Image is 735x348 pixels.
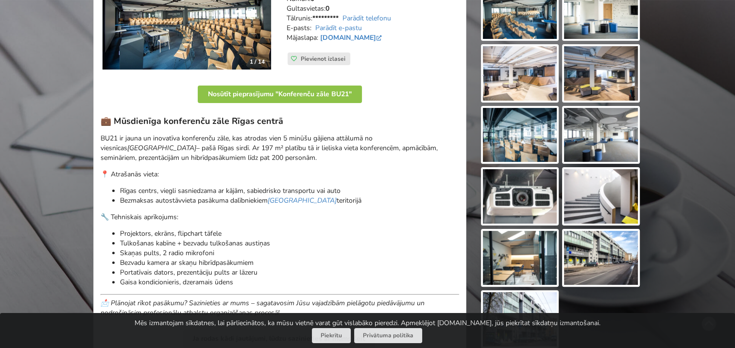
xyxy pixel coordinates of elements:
strong: 0 [325,4,329,13]
a: Parādīt e-pastu [315,23,362,33]
img: Konferenču zāle BU21 | Rīga | Pasākumu vieta - galerijas bilde [564,108,638,162]
em: [GEOGRAPHIC_DATA] [127,143,196,153]
img: Konferenču zāle BU21 | Rīga | Pasākumu vieta - galerijas bilde [483,231,557,285]
h3: 💼 Mūsdienīga konferenču zāle Rīgas centrā [101,116,459,127]
p: Tulkošanas kabīne + bezvadu tulkošanas austiņas [120,239,459,248]
p: Projektors, ekrāns, flipchart tāfele [120,229,459,239]
p: Rīgas centrs, viegli sasniedzama ar kājām, sabiedrisko transportu vai auto [120,186,459,196]
a: [GEOGRAPHIC_DATA] [268,196,337,205]
p: Gaisa kondicionieris, dzeramais ūdens [120,278,459,287]
p: 🔧 Tehniskais aprīkojums: [101,212,459,222]
em: 📩 Plānojat rīkot pasākumu? Sazinieties ar mums – sagatavosim Jūsu vajadzībām pielāgotu piedāvājum... [101,298,425,317]
p: Bezmaksas autostāvvieta pasākuma dalībniekiem teritorijā [120,196,459,206]
img: Konferenču zāle BU21 | Rīga | Pasākumu vieta - galerijas bilde [564,46,638,101]
button: Piekrītu [312,328,351,343]
img: Konferenču zāle BU21 | Rīga | Pasākumu vieta - galerijas bilde [483,292,557,347]
a: [DOMAIN_NAME] [320,33,384,42]
a: Privātuma politika [354,328,422,343]
p: Skaņas pults, 2 radio mikrofoni [120,248,459,258]
img: Konferenču zāle BU21 | Rīga | Pasākumu vieta - galerijas bilde [483,169,557,224]
img: Konferenču zāle BU21 | Rīga | Pasākumu vieta - galerijas bilde [483,46,557,101]
img: Konferenču zāle BU21 | Rīga | Pasākumu vieta - galerijas bilde [564,169,638,224]
img: Konferenču zāle BU21 | Rīga | Pasākumu vieta - galerijas bilde [564,231,638,285]
div: 1 / 14 [244,54,271,69]
a: Parādīt telefonu [342,14,391,23]
button: Nosūtīt pieprasījumu "Konferenču zāle BU21" [198,86,362,103]
img: Konferenču zāle BU21 | Rīga | Pasākumu vieta - galerijas bilde [483,108,557,162]
p: BU21 ir jauna un inovatīva konferenču zāle, kas atrodas vien 5 minūšu gājiena attālumā no viesnīc... [101,134,459,163]
p: 📍 Atrašanās vieta: [101,170,459,179]
p: Bezvadu kamera ar skaņu hibrīdpasākumiem [120,258,459,268]
span: Pievienot izlasei [301,55,345,63]
p: Portatīvais dators, prezentāciju pults ar lāzeru [120,268,459,278]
